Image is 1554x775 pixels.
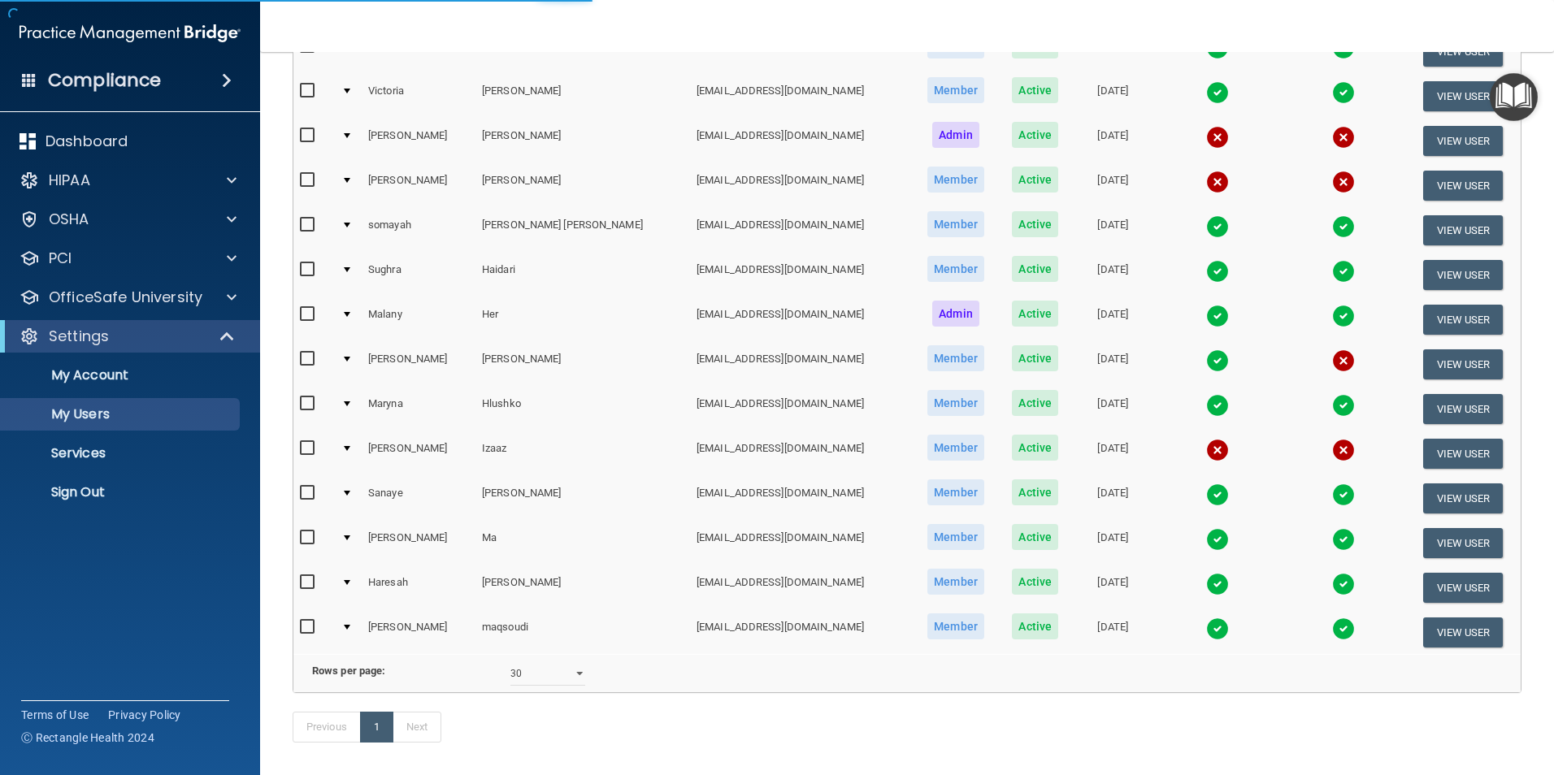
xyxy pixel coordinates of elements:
img: cross.ca9f0e7f.svg [1332,349,1355,372]
td: [PERSON_NAME] [475,476,690,521]
td: [EMAIL_ADDRESS][DOMAIN_NAME] [690,431,913,476]
td: Hlushko [475,387,690,431]
td: [DATE] [1072,208,1154,253]
button: View User [1423,215,1504,245]
img: tick.e7d51cea.svg [1332,617,1355,640]
td: [PERSON_NAME] [362,610,475,654]
img: cross.ca9f0e7f.svg [1206,439,1229,461]
span: Active [1012,479,1058,505]
td: Danyliak [475,29,690,74]
td: [PERSON_NAME] [362,342,475,387]
td: [DATE] [1072,297,1154,342]
td: [EMAIL_ADDRESS][DOMAIN_NAME] [690,297,913,342]
span: Member [927,390,984,416]
span: Member [927,211,984,237]
img: PMB logo [20,17,241,50]
p: Dashboard [46,132,128,151]
td: maqsoudi [475,610,690,654]
button: View User [1423,483,1504,513]
td: [EMAIL_ADDRESS][DOMAIN_NAME] [690,565,913,610]
td: [DATE] [1072,74,1154,119]
span: Active [1012,301,1058,327]
span: Member [927,569,984,595]
img: cross.ca9f0e7f.svg [1332,126,1355,149]
p: HIPAA [49,171,90,190]
td: Victoria [362,74,475,119]
td: [DATE] [1072,565,1154,610]
td: Ma [475,521,690,565]
img: tick.e7d51cea.svg [1332,394,1355,417]
span: Active [1012,77,1058,103]
td: [DATE] [1072,521,1154,565]
td: [PERSON_NAME] [475,163,690,208]
button: View User [1423,394,1504,424]
p: My Users [11,406,232,422]
a: Settings [20,327,236,346]
td: [EMAIL_ADDRESS][DOMAIN_NAME] [690,521,913,565]
p: Sign Out [11,484,232,500]
button: Open Resource Center [1490,73,1538,121]
td: [EMAIL_ADDRESS][DOMAIN_NAME] [690,476,913,521]
img: cross.ca9f0e7f.svg [1332,439,1355,461]
td: [EMAIL_ADDRESS][DOMAIN_NAME] [690,208,913,253]
a: Privacy Policy [108,707,181,723]
span: Active [1012,345,1058,371]
img: tick.e7d51cea.svg [1332,305,1355,327]
td: [EMAIL_ADDRESS][DOMAIN_NAME] [690,610,913,654]
button: View User [1423,126,1504,156]
td: Sanaye [362,476,475,521]
p: My Account [11,367,232,383]
td: [EMAIL_ADDRESS][DOMAIN_NAME] [690,253,913,297]
a: OfficeSafe University [20,288,237,307]
span: Active [1012,435,1058,461]
span: Active [1012,256,1058,282]
td: [PERSON_NAME] [PERSON_NAME] [475,208,690,253]
td: [PERSON_NAME] [475,565,690,610]
img: cross.ca9f0e7f.svg [1206,171,1229,193]
button: View User [1423,528,1504,558]
td: [EMAIL_ADDRESS][DOMAIN_NAME] [690,74,913,119]
span: Member [927,524,984,550]
button: View User [1423,573,1504,603]
button: View User [1423,260,1504,290]
span: Active [1012,613,1058,639]
b: Rows per page: [312,665,385,677]
button: View User [1423,171,1504,201]
img: tick.e7d51cea.svg [1206,305,1229,327]
td: [PERSON_NAME] [362,431,475,476]
img: tick.e7d51cea.svg [1206,215,1229,238]
p: PCI [49,249,72,268]
button: View User [1423,37,1504,67]
td: Izaaz [475,431,690,476]
td: [DATE] [1072,163,1154,208]
a: 1 [360,712,393,743]
span: Active [1012,390,1058,416]
img: dashboard.aa5b2476.svg [20,133,36,149]
img: tick.e7d51cea.svg [1206,528,1229,551]
td: [DATE] [1072,342,1154,387]
td: Her [475,297,690,342]
span: Member [927,167,984,193]
span: Member [927,345,984,371]
td: Nataliia [362,29,475,74]
span: Admin [932,301,979,327]
button: View User [1423,617,1504,647]
td: [PERSON_NAME] [362,163,475,208]
p: Services [11,445,232,461]
p: OfficeSafe University [49,288,202,307]
a: Dashboard [20,132,237,151]
td: [DATE] [1072,610,1154,654]
a: OSHA [20,210,237,229]
td: [PERSON_NAME] [475,119,690,163]
td: [DATE] [1072,119,1154,163]
a: HIPAA [20,171,237,190]
button: View User [1423,439,1504,469]
span: Active [1012,524,1058,550]
a: Previous [293,712,361,743]
td: [PERSON_NAME] [475,342,690,387]
img: tick.e7d51cea.svg [1332,483,1355,506]
td: [EMAIL_ADDRESS][DOMAIN_NAME] [690,342,913,387]
td: Maryna [362,387,475,431]
span: Ⓒ Rectangle Health 2024 [21,730,154,746]
span: Admin [932,122,979,148]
